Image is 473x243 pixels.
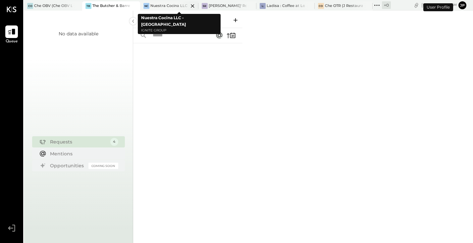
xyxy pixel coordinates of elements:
[141,28,217,33] p: Ignite Group
[318,3,324,9] div: CO
[421,2,457,8] div: [DATE]
[437,2,450,8] span: 8 : 39
[423,3,453,11] div: User Profile
[451,3,457,7] span: am
[27,3,33,9] div: CO
[0,25,23,45] a: Queue
[141,15,186,27] b: Nuestra Cocina LLC - [GEOGRAPHIC_DATA]
[50,162,85,169] div: Opportunities
[50,139,107,145] div: Requests
[150,3,188,9] div: Nuestra Cocina LLC - [GEOGRAPHIC_DATA]
[34,3,72,9] div: Che OBV (Che OBV LLC) - Ignite
[267,3,305,9] div: Ladisa : Coffee at Lola's
[458,1,466,9] button: jp
[85,3,91,9] div: TB
[143,3,149,9] div: NC
[202,3,208,9] div: SR
[260,3,266,9] div: L:
[88,163,118,169] div: Coming Soon
[382,1,391,9] div: + 0
[413,2,420,9] div: copy link
[325,3,363,9] div: Che OTR (J Restaurant LLC) - Ignite
[6,39,18,45] span: Queue
[59,30,98,37] div: No data available
[50,150,115,157] div: Mentions
[92,3,131,9] div: The Butcher & Barrel (L Argento LLC) - [GEOGRAPHIC_DATA]
[209,3,247,9] div: [PERSON_NAME]' Rooftop - Ignite
[110,138,118,146] div: 4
